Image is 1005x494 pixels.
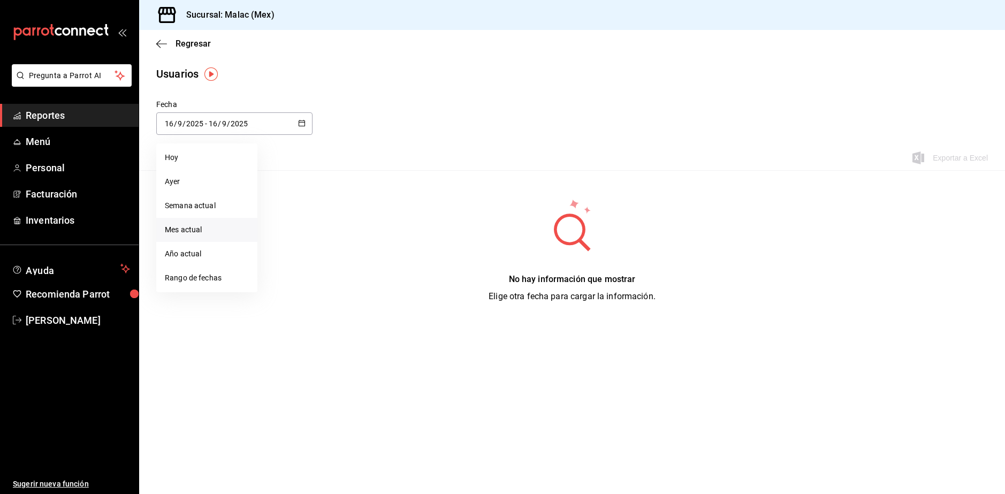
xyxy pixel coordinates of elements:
input: Month [222,119,227,128]
span: [PERSON_NAME] [26,313,130,328]
span: - [205,119,207,128]
li: Ayer [156,170,257,194]
li: Hoy [156,146,257,170]
span: Inventarios [26,213,130,227]
span: / [182,119,186,128]
li: Mes actual [156,218,257,242]
span: Pregunta a Parrot AI [29,70,115,81]
li: Semana actual [156,194,257,218]
div: Usuarios [156,66,199,82]
button: Pregunta a Parrot AI [12,64,132,87]
span: / [218,119,221,128]
button: Regresar [156,39,211,49]
a: Pregunta a Parrot AI [7,78,132,89]
li: Año actual [156,242,257,266]
span: Elige otra fecha para cargar la información. [489,291,656,301]
input: Year [230,119,248,128]
h3: Sucursal: Malac (Mex) [178,9,275,21]
span: Sugerir nueva función [13,478,130,490]
div: No hay información que mostrar [489,273,656,286]
span: Menú [26,134,130,149]
input: Year [186,119,204,128]
span: Recomienda Parrot [26,287,130,301]
input: Day [164,119,174,128]
button: open_drawer_menu [118,28,126,36]
li: Rango de fechas [156,266,257,290]
div: Fecha [156,99,313,110]
span: Ayuda [26,262,116,275]
span: Reportes [26,108,130,123]
span: Regresar [176,39,211,49]
span: Facturación [26,187,130,201]
span: / [227,119,230,128]
input: Month [177,119,182,128]
span: / [174,119,177,128]
span: Personal [26,161,130,175]
input: Day [208,119,218,128]
img: Tooltip marker [204,67,218,81]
